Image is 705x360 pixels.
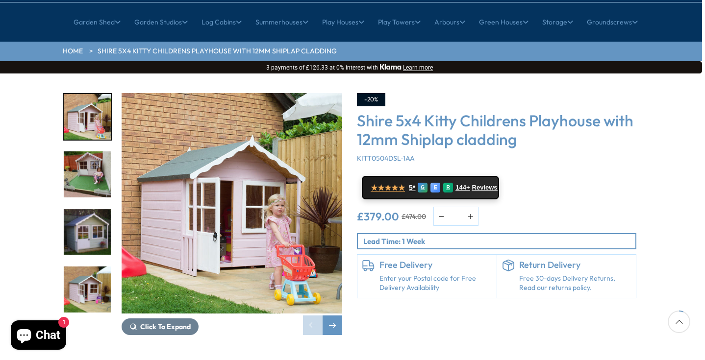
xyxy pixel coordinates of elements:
del: £474.00 [402,213,426,220]
div: 1 / 10 [122,93,342,335]
a: Shire 5x4 Kitty Childrens Playhouse with 12mm Shiplap cladding [98,47,337,56]
ins: £379.00 [357,211,399,222]
a: Summerhouses [255,10,308,34]
span: Reviews [472,184,498,192]
h6: Free Delivery [379,260,492,270]
a: Garden Studios [134,10,188,34]
span: KITT0504DSL-1AA [357,154,415,163]
img: KittyPlayhouse_2_fbbc0a3e-2555-492b-8b3c-8d30b2eb06eb_200x200.jpg [64,151,111,197]
button: Click To Expand [122,318,199,335]
div: G [418,183,428,192]
div: 1 / 10 [63,93,112,141]
span: ★★★★★ [371,183,405,192]
div: Previous slide [303,315,323,335]
h3: Shire 5x4 Kitty Childrens Playhouse with 12mm Shiplap cladding [357,111,636,149]
a: Storage [542,10,573,34]
a: ★★★★★ 5* G E R 144+ Reviews [362,176,499,199]
img: KittyPlayhouse_eafd5a6a-a04a-4b16-b56f-2e6bb7638a95_200x200.jpg [64,266,111,312]
img: KittyPlayhouse1_00994d9d-f686-45f6-be5b-aa308ff224a4_200x200.jpg [64,209,111,255]
div: 4 / 10 [63,265,112,313]
div: 3 / 10 [63,208,112,256]
div: -20% [357,93,385,106]
a: Play Houses [322,10,364,34]
a: Play Towers [378,10,421,34]
div: Next slide [323,315,342,335]
a: Garden Shed [74,10,121,34]
a: HOME [63,47,83,56]
img: Shire 5x4 Kitty Childrens Playhouse with 12mm Shiplap cladding - Best Shed [122,93,342,313]
span: Click To Expand [140,322,191,331]
a: Green Houses [479,10,529,34]
inbox-online-store-chat: Shopify online store chat [8,320,69,352]
a: Arbours [434,10,465,34]
div: 2 / 10 [63,150,112,198]
img: KittyPlayhouse5x4_a84b520d-e44c-428c-acea-080a84ca94d3_200x200.jpg [64,94,111,140]
div: E [430,183,440,192]
a: Groundscrews [587,10,638,34]
div: R [443,183,453,192]
span: 144+ [455,184,470,192]
a: Log Cabins [201,10,242,34]
p: Free 30-days Delivery Returns, Read our returns policy. [519,274,631,293]
h6: Return Delivery [519,260,631,270]
a: Enter your Postal code for Free Delivery Availability [379,274,492,293]
p: Lead Time: 1 Week [363,236,635,246]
